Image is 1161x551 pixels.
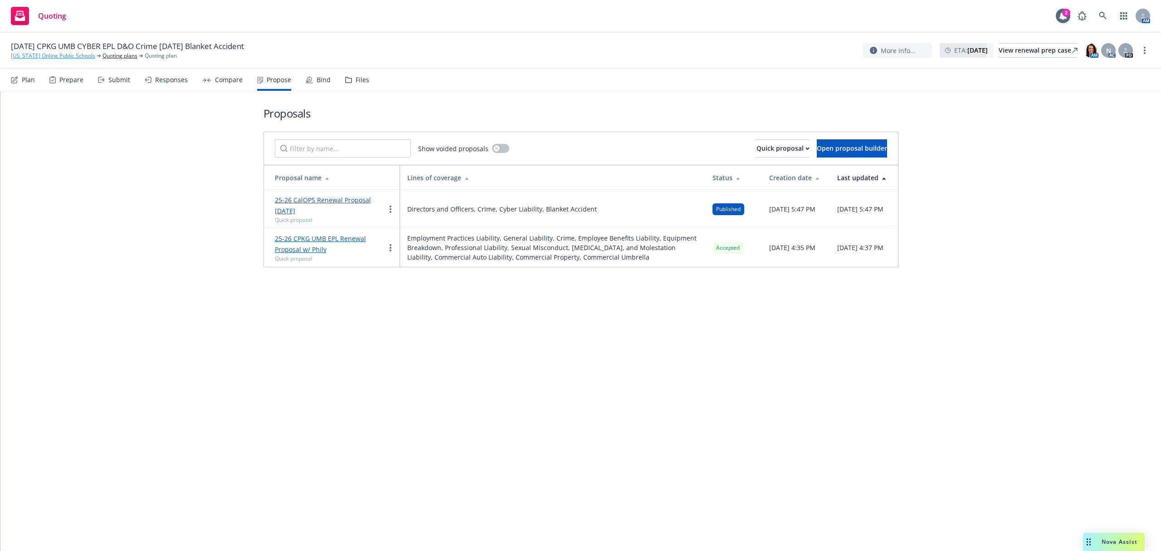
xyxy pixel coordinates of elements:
[108,76,130,84] div: Submit
[1102,538,1137,546] span: Nova Assist
[385,242,396,253] a: more
[999,43,1078,58] a: View renewal prep case
[863,43,932,58] button: More info...
[1073,7,1091,25] a: Report a Bug
[1083,533,1145,551] button: Nova Assist
[756,139,810,157] button: Quick proposal
[881,46,916,55] span: More info...
[716,205,741,213] span: Published
[275,255,385,262] div: Quick proposal
[155,76,188,84] div: Responses
[22,76,35,84] div: Plan
[356,76,369,84] div: Files
[769,204,815,214] span: [DATE] 5:47 PM
[1062,9,1070,17] div: 2
[1115,7,1133,25] a: Switch app
[317,76,331,84] div: Bind
[267,76,291,84] div: Propose
[407,233,698,262] span: Employment Practices Liability, General Liability, Crime, Employee Benefits Liability, Equipment ...
[275,234,366,254] a: 25-26 CPKG UMB EPL Renewal Proposal w/ Phily
[1083,533,1094,551] div: Drag to move
[11,41,244,52] span: [DATE] CPKG UMB CYBER EPL D&O Crime [DATE] Blanket Accident
[215,76,243,84] div: Compare
[817,139,887,157] button: Open proposal builder
[837,173,891,182] div: Last updated
[407,173,698,182] div: Lines of coverage
[837,204,883,214] span: [DATE] 5:47 PM
[7,3,70,29] a: Quoting
[385,204,396,215] a: more
[38,12,66,20] span: Quoting
[102,52,137,60] a: Quoting plans
[418,144,488,153] span: Show voided proposals
[769,173,823,182] div: Creation date
[769,243,815,252] span: [DATE] 4:35 PM
[954,45,988,55] span: ETA :
[712,173,755,182] div: Status
[716,244,740,252] span: Accepted
[756,140,810,157] div: Quick proposal
[145,52,177,60] span: Quoting plan
[1084,43,1098,58] img: photo
[275,196,371,215] a: 25-26 CalOPS Renewal Proposal [DATE]
[275,216,385,224] div: Quick proposal
[837,243,883,252] span: [DATE] 4:37 PM
[967,46,988,54] strong: [DATE]
[407,204,597,214] span: Directors and Officers, Crime, Cyber Liability, Blanket Accident
[59,76,83,84] div: Prepare
[11,52,95,60] a: [US_STATE] Online Public Schools
[1094,7,1112,25] a: Search
[817,144,887,153] span: Open proposal builder
[275,139,411,157] input: Filter by name...
[999,44,1078,57] div: View renewal prep case
[263,106,898,121] h1: Proposals
[1106,46,1111,55] span: N
[1139,45,1150,56] a: more
[275,173,393,182] div: Proposal name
